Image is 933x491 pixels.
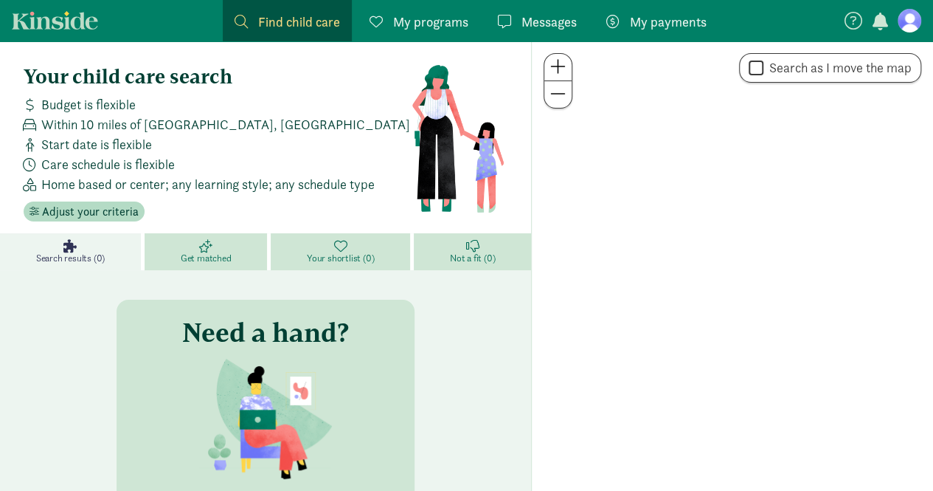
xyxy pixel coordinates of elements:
[414,233,531,270] a: Not a fit (0)
[41,154,175,174] span: Care schedule is flexible
[763,59,912,77] label: Search as I move the map
[41,95,136,114] span: Budget is flexible
[450,253,495,264] span: Not a fit (0)
[307,253,374,264] span: Your shortlist (0)
[24,65,411,89] h4: Your child care search
[258,12,340,32] span: Find child care
[41,174,375,194] span: Home based or center; any learning style; any schedule type
[41,114,410,134] span: Within 10 miles of [GEOGRAPHIC_DATA], [GEOGRAPHIC_DATA]
[182,317,349,347] h3: Need a hand?
[521,12,577,32] span: Messages
[42,203,139,221] span: Adjust your criteria
[145,233,271,270] a: Get matched
[41,134,152,154] span: Start date is flexible
[271,233,414,270] a: Your shortlist (0)
[630,12,707,32] span: My payments
[24,202,145,222] button: Adjust your criteria
[181,253,232,264] span: Get matched
[36,253,105,264] span: Search results (0)
[393,12,468,32] span: My programs
[12,11,98,30] a: Kinside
